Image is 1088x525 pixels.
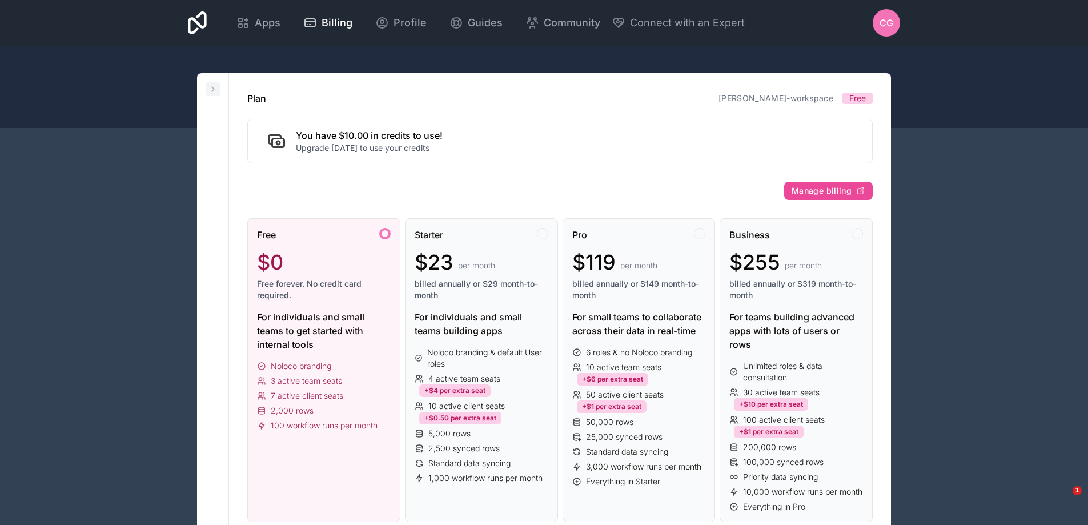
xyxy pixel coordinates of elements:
[257,310,391,351] div: For individuals and small teams to get started with internal tools
[247,91,266,105] h1: Plan
[294,10,362,35] a: Billing
[729,310,863,351] div: For teams building advanced apps with lots of users or rows
[366,10,436,35] a: Profile
[415,310,548,338] div: For individuals and small teams building apps
[1049,486,1077,514] iframe: Intercom live chat
[257,251,283,274] span: $0
[572,251,616,274] span: $119
[415,251,453,274] span: $23
[880,16,893,30] span: CG
[577,400,647,413] div: +$1 per extra seat
[630,15,745,31] span: Connect with an Expert
[785,260,822,271] span: per month
[572,278,706,301] span: billed annually or $149 month-to-month
[743,360,863,383] span: Unlimited roles & data consultation
[1073,486,1082,495] span: 1
[743,471,818,483] span: Priority data syncing
[586,446,668,458] span: Standard data syncing
[428,428,471,439] span: 5,000 rows
[620,260,657,271] span: per month
[544,15,600,31] span: Community
[415,228,443,242] span: Starter
[458,260,495,271] span: per month
[743,387,820,398] span: 30 active team seats
[296,142,443,154] p: Upgrade [DATE] to use your credits
[586,416,633,428] span: 50,000 rows
[419,384,491,397] div: +$4 per extra seat
[586,461,701,472] span: 3,000 workflow runs per month
[586,389,664,400] span: 50 active client seats
[734,426,804,438] div: +$1 per extra seat
[428,458,511,469] span: Standard data syncing
[586,476,660,487] span: Everything in Starter
[271,420,378,431] span: 100 workflow runs per month
[612,15,745,31] button: Connect with an Expert
[729,251,780,274] span: $255
[468,15,503,31] span: Guides
[572,228,587,242] span: Pro
[743,442,796,453] span: 200,000 rows
[394,15,427,31] span: Profile
[586,347,692,358] span: 6 roles & no Noloco branding
[415,278,548,301] span: billed annually or $29 month-to-month
[586,362,661,373] span: 10 active team seats
[784,182,873,200] button: Manage billing
[255,15,280,31] span: Apps
[743,414,825,426] span: 100 active client seats
[257,228,276,242] span: Free
[271,390,343,402] span: 7 active client seats
[440,10,512,35] a: Guides
[729,278,863,301] span: billed annually or $319 month-to-month
[743,486,862,498] span: 10,000 workflow runs per month
[257,278,391,301] span: Free forever. No credit card required.
[271,360,331,372] span: Noloco branding
[516,10,609,35] a: Community
[271,375,342,387] span: 3 active team seats
[428,373,500,384] span: 4 active team seats
[743,456,824,468] span: 100,000 synced rows
[729,228,770,242] span: Business
[419,412,501,424] div: +$0.50 per extra seat
[718,93,833,103] a: [PERSON_NAME]-workspace
[427,347,548,370] span: Noloco branding & default User roles
[572,310,706,338] div: For small teams to collaborate across their data in real-time
[734,398,808,411] div: +$10 per extra seat
[743,501,805,512] span: Everything in Pro
[227,10,290,35] a: Apps
[322,15,352,31] span: Billing
[271,405,314,416] span: 2,000 rows
[296,129,443,142] h2: You have $10.00 in credits to use!
[428,400,505,412] span: 10 active client seats
[577,373,648,386] div: +$6 per extra seat
[428,443,500,454] span: 2,500 synced rows
[586,431,663,443] span: 25,000 synced rows
[428,472,543,484] span: 1,000 workflow runs per month
[792,186,852,196] span: Manage billing
[849,93,866,104] span: Free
